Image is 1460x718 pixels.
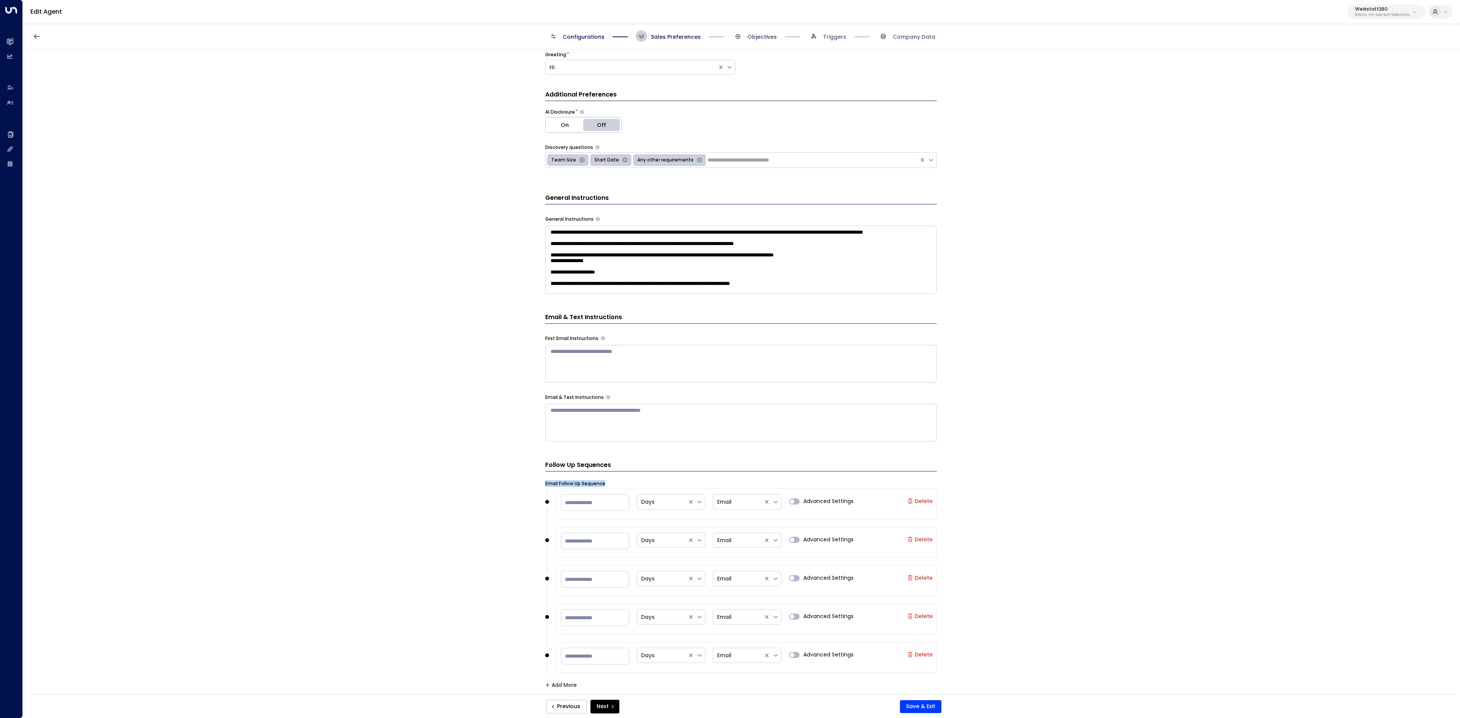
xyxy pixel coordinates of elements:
[545,90,937,101] h3: Additional Preferences
[545,682,577,688] button: Add More
[563,33,605,41] span: Configurations
[908,536,933,542] label: Delete
[1355,14,1410,17] p: 80f6e12c-f1f0-4b66-8e5f-9336bf14f24c
[545,394,604,401] label: Email & Text Instructions
[595,145,600,149] button: Select the types of questions the agent should use to engage leads in initial emails. These help ...
[803,651,854,659] span: Advanced Settings
[601,336,605,340] button: Specify instructions for the agent's first email only, such as introductory content, special offe...
[545,216,594,223] label: General Instructions
[908,575,933,581] label: Delete
[651,33,701,41] span: Sales Preferences
[803,574,854,582] span: Advanced Settings
[592,156,620,165] div: Start Date
[1347,5,1425,19] button: Werkstatt36080f6e12c-f1f0-4b66-8e5f-9336bf14f24c
[908,652,933,658] label: Delete
[545,144,593,151] label: Discovery questions
[596,217,600,221] button: Provide any specific instructions you want the agent to follow when responding to leads. This app...
[606,395,610,399] button: Provide any specific instructions you want the agent to follow only when responding to leads via ...
[583,117,621,133] button: Off
[549,63,714,71] div: Hi
[580,109,584,114] button: Choose whether the agent should proactively disclose its AI nature in communications or only reve...
[590,700,619,713] button: Next
[900,700,941,713] button: Save & Exit
[545,117,622,133] div: Platform
[1355,7,1410,11] p: Werkstatt360
[545,460,937,471] h3: Follow Up Sequences
[545,313,937,324] h3: Email & Text Instructions
[545,193,937,204] h3: General Instructions
[695,156,705,165] div: Remove Any other requirements
[30,7,62,16] a: Edit Agent
[908,498,933,504] label: Delete
[908,613,933,619] label: Delete
[549,156,577,165] div: Team Size
[747,33,777,41] span: Objectives
[823,33,846,41] span: Triggers
[546,700,587,713] button: Previous
[803,497,854,505] span: Advanced Settings
[620,156,630,165] div: Remove Start Date
[893,33,935,41] span: Company Data
[545,51,566,58] label: Greeting
[545,335,598,342] label: First Email Instructions
[635,156,695,165] div: Any other requirements
[803,612,854,620] span: Advanced Settings
[545,109,575,115] label: AI Disclosure
[577,156,587,165] div: Remove Team Size
[546,117,584,133] button: On
[803,536,854,544] span: Advanced Settings
[545,480,605,487] label: Email Follow Up Sequence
